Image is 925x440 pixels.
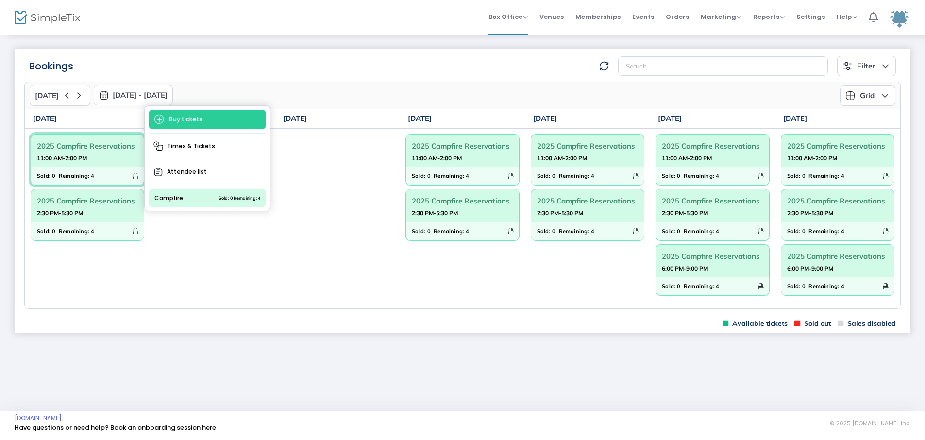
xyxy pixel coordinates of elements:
[787,249,888,264] span: 2025 Campfire Reservations
[537,138,638,153] span: 2025 Campfire Reservations
[701,12,741,21] span: Marketing
[412,193,513,208] span: 2025 Campfire Reservations
[149,163,266,181] span: Attendee list
[37,207,83,219] strong: 2:30 PM-5:30 PM
[539,4,564,29] span: Venues
[716,170,719,181] span: 4
[808,226,839,237] span: Remaining:
[802,226,806,237] span: 0
[837,56,896,76] button: Filter
[716,281,719,291] span: 4
[153,167,163,177] img: clipboard
[400,109,525,129] th: [DATE]
[412,152,462,164] strong: 11:00 AM-2:00 PM
[723,319,788,328] span: Available tickets
[666,4,689,29] span: Orders
[37,138,138,153] span: 2025 Campfire Reservations
[591,226,594,237] span: 4
[575,4,621,29] span: Memberships
[787,170,801,181] span: Sold:
[618,56,828,76] input: Search
[830,420,910,427] span: © 2025 [DOMAIN_NAME] Inc.
[15,414,62,422] a: [DOMAIN_NAME]
[537,193,638,208] span: 2025 Campfire Reservations
[552,170,555,181] span: 0
[684,281,714,291] span: Remaining:
[149,137,266,155] span: Times & Tickets
[59,170,89,181] span: Remaining:
[677,226,680,237] span: 0
[838,319,896,328] span: Sales disabled
[91,226,94,237] span: 4
[841,226,844,237] span: 4
[787,226,801,237] span: Sold:
[15,423,216,432] a: Have questions or need help? Book an onboarding session here
[412,170,425,181] span: Sold:
[434,170,464,181] span: Remaining:
[677,170,680,181] span: 0
[787,138,888,153] span: 2025 Campfire Reservations
[52,170,55,181] span: 0
[99,90,109,100] img: monthly
[787,152,837,164] strong: 11:00 AM-2:00 PM
[219,194,260,203] span: Sold: 0 Remaining: 4
[434,226,464,237] span: Remaining:
[25,109,150,129] th: [DATE]
[466,226,469,237] span: 4
[840,85,895,106] button: Grid
[677,281,680,291] span: 0
[537,226,551,237] span: Sold:
[559,170,589,181] span: Remaining:
[662,152,712,164] strong: 11:00 AM-2:00 PM
[35,91,59,100] span: [DATE]
[275,109,400,129] th: [DATE]
[94,85,173,105] button: [DATE] - [DATE]
[37,152,87,164] strong: 11:00 AM-2:00 PM
[153,141,163,151] img: times-tickets
[525,109,650,129] th: [DATE]
[787,281,801,291] span: Sold:
[154,194,183,203] span: Campfire
[716,226,719,237] span: 4
[427,170,431,181] span: 0
[662,207,708,219] strong: 2:30 PM-5:30 PM
[552,226,555,237] span: 0
[537,152,587,164] strong: 11:00 AM-2:00 PM
[488,12,528,21] span: Box Office
[808,170,839,181] span: Remaining:
[662,193,763,208] span: 2025 Campfire Reservations
[662,138,763,153] span: 2025 Campfire Reservations
[427,226,431,237] span: 0
[662,249,763,264] span: 2025 Campfire Reservations
[662,281,675,291] span: Sold:
[591,170,594,181] span: 4
[412,138,513,153] span: 2025 Campfire Reservations
[537,207,583,219] strong: 2:30 PM-5:30 PM
[787,193,888,208] span: 2025 Campfire Reservations
[845,91,855,101] img: grid
[796,4,825,29] span: Settings
[662,226,675,237] span: Sold:
[787,207,833,219] strong: 2:30 PM-5:30 PM
[802,281,806,291] span: 0
[29,59,73,73] m-panel-title: Bookings
[794,319,831,328] span: Sold out
[466,170,469,181] span: 4
[37,170,50,181] span: Sold:
[91,170,94,181] span: 4
[412,226,425,237] span: Sold:
[808,281,839,291] span: Remaining:
[837,12,857,21] span: Help
[662,170,675,181] span: Sold:
[684,226,714,237] span: Remaining:
[753,12,785,21] span: Reports
[537,170,551,181] span: Sold:
[30,85,90,106] button: [DATE]
[412,207,458,219] strong: 2:30 PM-5:30 PM
[802,170,806,181] span: 0
[59,226,89,237] span: Remaining:
[650,109,775,129] th: [DATE]
[599,61,609,71] img: refresh-data
[775,109,900,129] th: [DATE]
[662,262,708,274] strong: 6:00 PM-9:00 PM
